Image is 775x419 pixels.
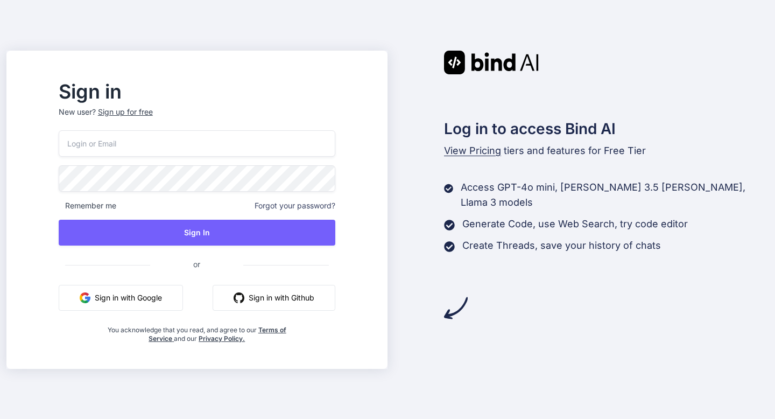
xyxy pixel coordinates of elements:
[444,51,539,74] img: Bind AI logo
[462,238,661,253] p: Create Threads, save your history of chats
[444,296,468,320] img: arrow
[150,251,243,277] span: or
[80,292,90,303] img: google
[444,143,769,158] p: tiers and features for Free Tier
[444,117,769,140] h2: Log in to access Bind AI
[98,107,153,117] div: Sign up for free
[199,334,245,343] a: Privacy Policy.
[59,83,335,100] h2: Sign in
[213,285,335,311] button: Sign in with Github
[104,319,289,343] div: You acknowledge that you read, and agree to our and our
[255,200,335,211] span: Forgot your password?
[461,180,769,210] p: Access GPT-4o mini, [PERSON_NAME] 3.5 [PERSON_NAME], Llama 3 models
[234,292,244,303] img: github
[59,200,116,211] span: Remember me
[59,130,335,157] input: Login or Email
[59,220,335,246] button: Sign In
[444,145,501,156] span: View Pricing
[59,107,335,130] p: New user?
[59,285,183,311] button: Sign in with Google
[462,217,688,232] p: Generate Code, use Web Search, try code editor
[149,326,286,343] a: Terms of Service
